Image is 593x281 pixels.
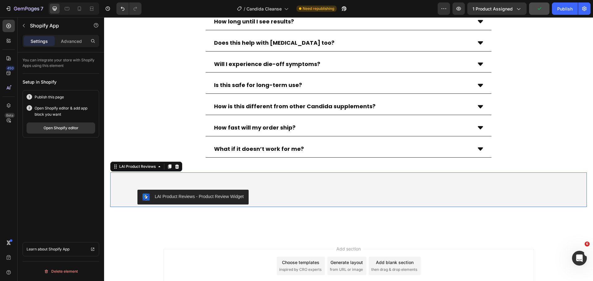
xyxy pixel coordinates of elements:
[110,128,200,135] strong: What if it doesn’t work for me?
[61,38,82,44] p: Advanced
[246,6,282,12] span: Candida Cleanse
[44,125,78,131] div: Open Shopify editor
[226,250,259,255] span: from URL or image
[31,38,48,44] p: Settings
[110,43,216,51] strong: Will I experience die-off symptoms?
[23,242,99,256] a: Learn about Shopify App
[267,250,313,255] span: then drag & drop elements
[110,64,198,72] strong: Is this safe for long-term use?
[572,251,587,266] iframe: Intercom live chat
[6,66,15,71] div: 450
[552,2,578,15] button: Publish
[467,2,527,15] button: 1 product assigned
[51,176,140,183] div: LAI Product Reviews - Product Review Widget
[23,79,99,85] div: Setup in Shopify
[303,6,334,11] span: Need republishing
[35,105,95,118] p: Open Shopify editor & add app block you want
[23,57,99,68] p: You can integrate your store with Shopify Apps using this element
[44,268,78,275] div: Delete element
[110,22,230,29] strong: Does this help with [MEDICAL_DATA] too?
[175,250,217,255] span: inspired by CRO experts
[226,242,259,248] div: Generate layout
[23,267,99,276] button: Delete element
[38,176,46,184] img: LaiProductReviews.png
[244,6,245,12] span: /
[27,122,95,134] button: Open Shopify editor
[27,246,48,252] p: Learn about
[35,94,64,100] p: Publish this page
[30,22,82,29] p: Shopify App
[272,242,309,248] div: Add blank section
[40,5,43,12] p: 7
[2,2,46,15] button: 7
[110,106,191,114] strong: How fast will my order ship?
[116,2,141,15] div: Undo/Redo
[557,6,573,12] div: Publish
[473,6,513,12] span: 1 product assigned
[14,147,53,152] div: LAI Product Reviews
[5,113,15,118] div: Beta
[110,85,271,93] strong: How is this different from other Candida supplements?
[178,242,215,248] div: Choose templates
[230,228,259,235] span: Add section
[48,246,69,252] p: Shopify App
[104,17,593,281] iframe: Design area
[585,242,590,246] span: 6
[33,172,145,187] button: LAI Product Reviews - Product Review Widget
